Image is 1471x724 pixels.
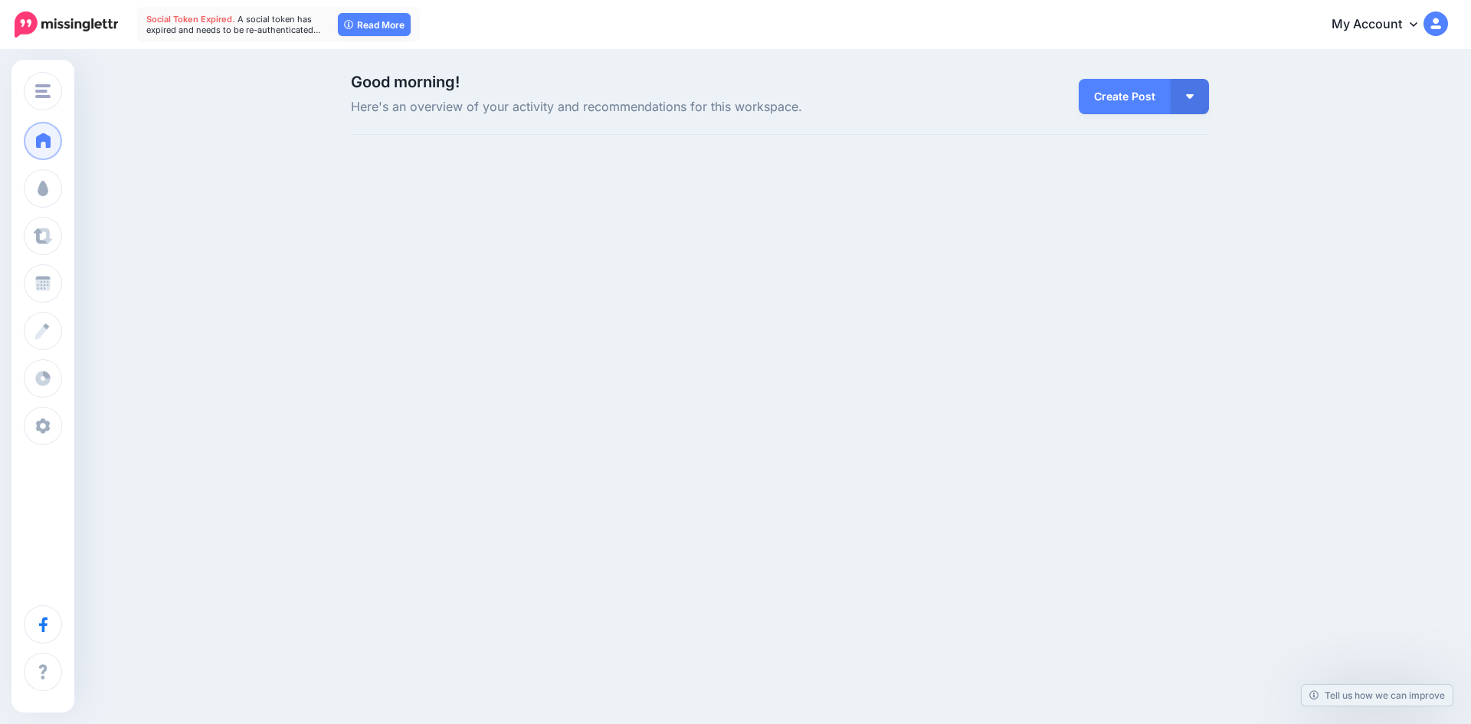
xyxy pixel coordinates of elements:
span: Good morning! [351,73,460,91]
img: Missinglettr [15,11,118,38]
span: A social token has expired and needs to be re-authenticated… [146,14,321,35]
a: Tell us how we can improve [1302,685,1453,706]
span: Here's an overview of your activity and recommendations for this workspace. [351,97,916,117]
a: Create Post [1079,79,1171,114]
img: arrow-down-white.png [1186,94,1194,99]
img: menu.png [35,84,51,98]
span: Social Token Expired. [146,14,235,25]
a: My Account [1316,6,1448,44]
a: Read More [338,13,411,36]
